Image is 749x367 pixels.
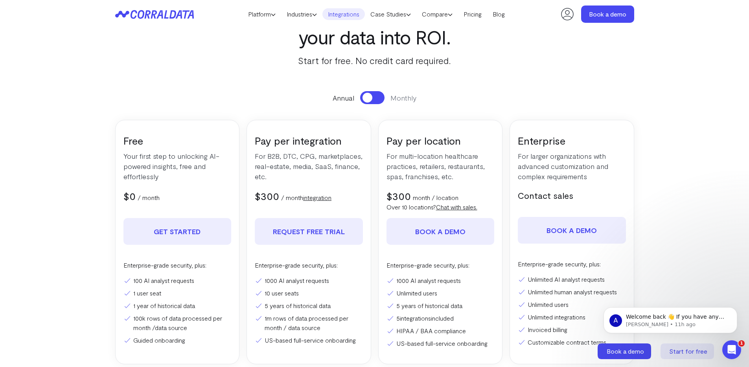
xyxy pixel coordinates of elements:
[255,151,363,182] p: For B2B, DTC, CPG, marketplaces, real-estate, media, SaaS, finance, etc.
[255,276,363,285] li: 1000 AI analyst requests
[386,202,495,212] p: Over 10 locations?
[155,324,187,331] a: data source
[518,338,626,347] li: Customizable contract terms
[255,336,363,345] li: US-based full-service onboarding
[247,53,502,68] p: Start for free. No credit card required.
[518,325,626,334] li: Invoiced billing
[400,314,431,322] a: integrations
[255,218,363,245] a: REQUEST FREE TRIAL
[598,343,653,359] a: Book a demo
[386,276,495,285] li: 1000 AI analyst requests
[518,217,626,244] a: Book a demo
[386,339,495,348] li: US-based full-service onboarding
[123,314,232,332] li: 100k rows of data processed per month /
[255,261,363,270] p: Enterprise-grade security, plus:
[722,340,741,359] iframe: Intercom live chat
[255,288,363,298] li: 10 user seats
[255,314,363,332] li: 1m rows of data processed per month / data source
[123,190,136,202] span: $0
[518,189,626,201] h5: Contact sales
[386,218,495,245] a: Book a demo
[123,134,232,147] h3: Free
[123,261,232,270] p: Enterprise-grade security, plus:
[607,347,644,355] span: Book a demo
[518,287,626,297] li: Unlimited human analyst requests
[458,8,487,20] a: Pricing
[518,312,626,322] li: Unlimited integrations
[386,301,495,310] li: 5 years of historical data
[518,151,626,182] p: For larger organizations with advanced customization and complex requirements
[333,93,354,103] span: Annual
[386,134,495,147] h3: Pay per location
[386,151,495,182] p: For multi-location healthcare practices, retailers, restaurants, spas, franchises, etc.
[123,218,232,245] a: Get Started
[518,300,626,309] li: Unlimited users
[138,193,160,202] p: / month
[416,8,458,20] a: Compare
[303,194,331,201] a: integration
[581,6,634,23] a: Book a demo
[518,275,626,284] li: Unlimited AI analyst requests
[386,190,411,202] span: $300
[738,340,745,347] span: 1
[255,301,363,310] li: 5 years of historical data
[365,8,416,20] a: Case Studies
[487,8,510,20] a: Blog
[123,336,232,345] li: Guided onboarding
[123,151,232,182] p: Your first step to unlocking AI-powered insights, free and effortlessly
[281,8,322,20] a: Industries
[123,301,232,310] li: 1 year of historical data
[255,190,279,202] span: $300
[386,288,495,298] li: Unlimited users
[322,8,365,20] a: Integrations
[255,134,363,147] h3: Pay per integration
[386,261,495,270] p: Enterprise-grade security, plus:
[247,5,502,48] h3: Everything you need to turn your data into ROI.
[436,203,477,211] a: Chat with sales.
[661,343,716,359] a: Start for free
[413,193,458,202] p: month / location
[123,288,232,298] li: 1 user seat
[243,8,281,20] a: Platform
[390,93,416,103] span: Monthly
[518,259,626,269] p: Enterprise-grade security, plus:
[592,291,749,346] iframe: Intercom notifications message
[123,276,232,285] li: 100 AI analyst requests
[669,347,707,355] span: Start for free
[281,193,331,202] p: / month
[386,326,495,336] li: HIPAA / BAA compliance
[518,134,626,147] h3: Enterprise
[386,314,495,323] li: 5 included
